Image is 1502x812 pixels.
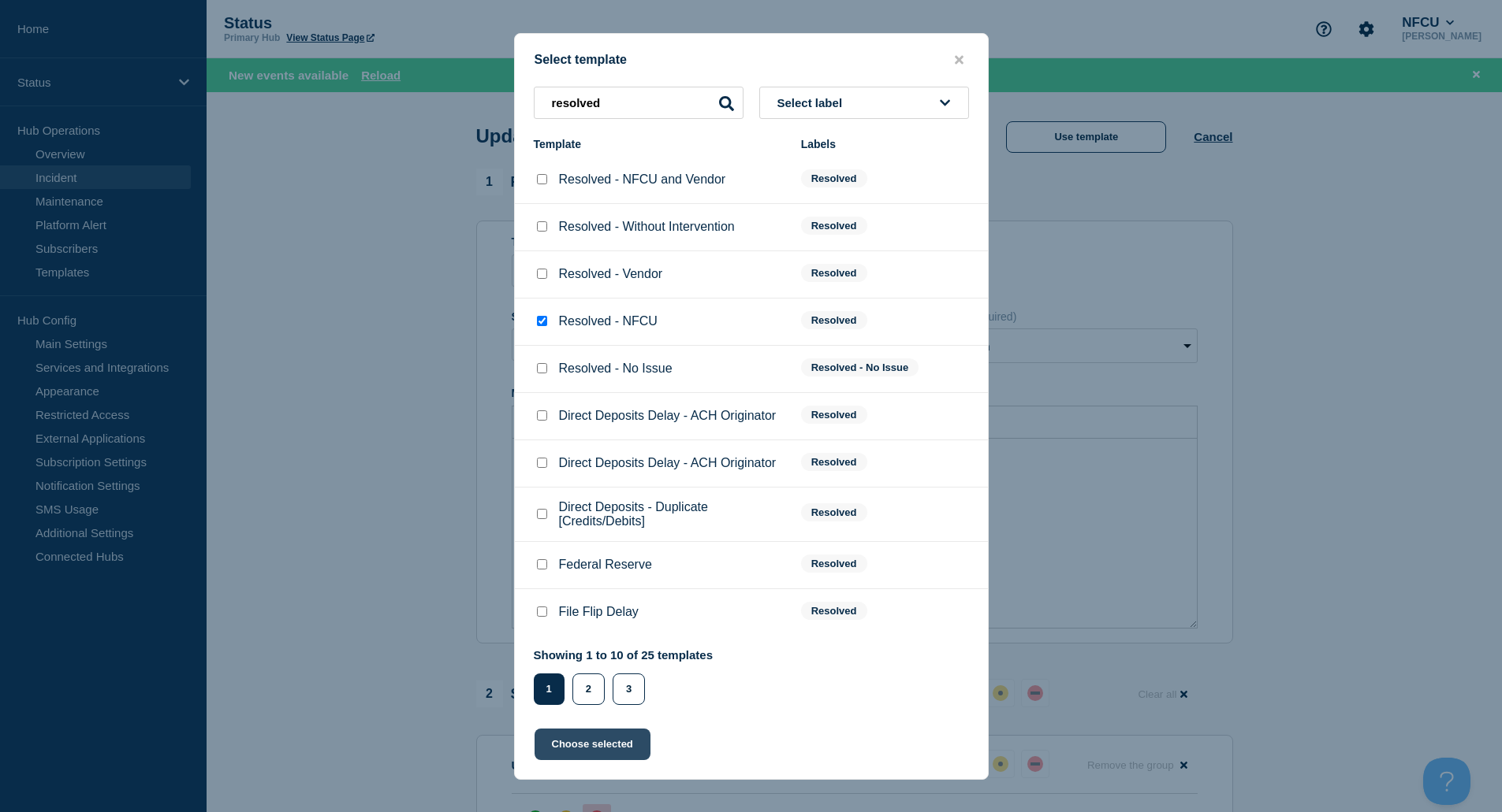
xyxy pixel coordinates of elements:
p: Resolved - NFCU [559,314,658,328]
p: Resolved - NFCU and Vendor [559,172,726,187]
span: Select label [777,96,849,109]
input: File Flip Delay checkbox [537,606,547,617]
input: Search templates & labels [534,87,744,119]
div: Labels [801,138,969,150]
p: Showing 1 to 10 of 25 templates [534,648,714,662]
input: Resolved - Vendor checkbox [537,269,547,279]
p: Resolved - Vendor [559,267,663,281]
button: 2 [572,673,605,705]
p: Direct Deposits Delay - ACH Originator [559,409,777,423]
span: Resolved [801,453,867,471]
span: Resolved [801,406,867,424]
span: Resolved [801,264,867,282]
p: File Flip Delay [559,605,639,619]
input: Resolved - Without Intervention checkbox [537,221,547,232]
button: close button [950,53,968,68]
span: Resolved [801,217,867,235]
span: Resolved [801,503,867,521]
input: Direct Deposits Delay - ACH Originator checkbox [537,458,547,468]
div: Select template [515,53,988,68]
span: Resolved [801,311,867,329]
span: Resolved [801,554,867,573]
div: Template [534,138,785,150]
span: Resolved - No Issue [801,358,919,376]
input: Federal Reserve checkbox [537,559,547,569]
span: Resolved [801,169,867,187]
button: 3 [613,673,645,705]
p: Federal Reserve [559,558,652,572]
input: Resolved - NFCU checkbox [537,316,547,326]
input: Resolved - NFCU and Vendor checkbox [537,174,547,184]
p: Resolved - Without Intervention [559,220,735,234]
p: Direct Deposits - Duplicate [Credits/Debits] [559,500,785,528]
button: 1 [534,673,565,705]
input: Resolved - No Issue checkbox [537,363,547,373]
span: Resolved [801,602,867,620]
p: Resolved - No Issue [559,362,673,376]
p: Direct Deposits Delay - ACH Originator [559,456,777,470]
input: Direct Deposits - Duplicate [Credits/Debits] checkbox [537,509,547,519]
input: Direct Deposits Delay - ACH Originator checkbox [537,410,547,421]
button: Choose selected [535,729,650,760]
button: Select label [759,87,969,119]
